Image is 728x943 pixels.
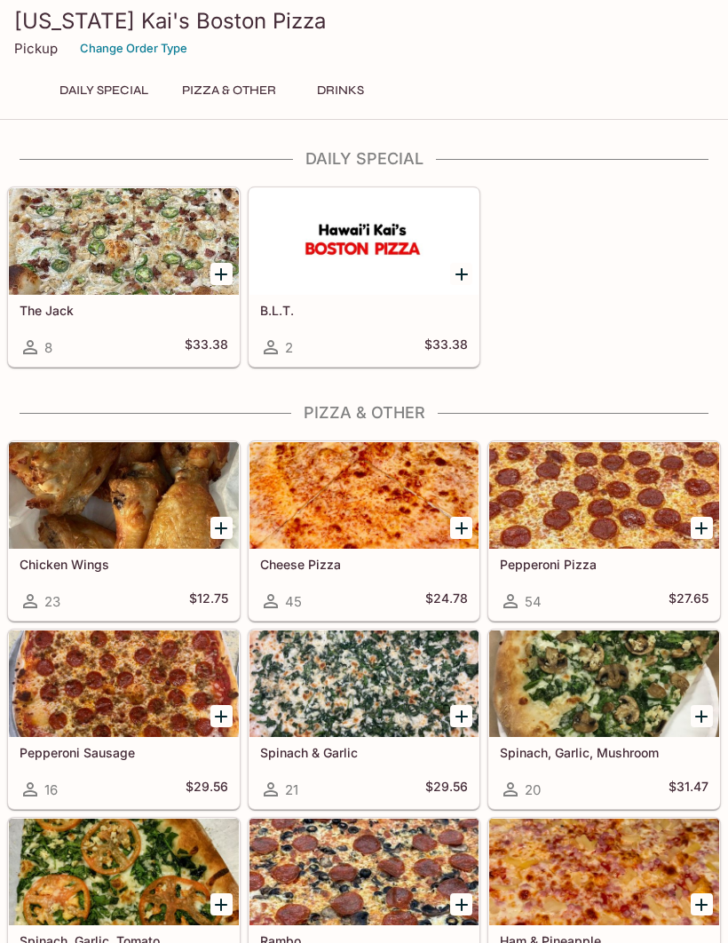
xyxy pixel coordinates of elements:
[249,630,479,737] div: Spinach & Garlic
[424,337,468,358] h5: $33.38
[450,263,472,285] button: Add B.L.T.
[8,441,240,621] a: Chicken Wings23$12.75
[186,779,228,800] h5: $29.56
[210,263,233,285] button: Add The Jack
[489,442,719,549] div: Pepperoni Pizza
[14,7,714,35] h3: [US_STATE] Kai's Boston Pizza
[44,781,58,798] span: 16
[9,819,239,925] div: Spinach, Garlic, Tomato
[210,893,233,915] button: Add Spinach, Garlic, Tomato
[8,630,240,809] a: Pepperoni Sausage16$29.56
[489,630,719,737] div: Spinach, Garlic, Mushroom
[691,893,713,915] button: Add Ham & Pineapple
[500,745,708,760] h5: Spinach, Garlic, Mushroom
[210,517,233,539] button: Add Chicken Wings
[249,819,479,925] div: Rambo
[285,339,293,356] span: 2
[9,442,239,549] div: Chicken Wings
[260,303,469,318] h5: B.L.T.
[7,403,721,423] h4: Pizza & Other
[20,745,228,760] h5: Pepperoni Sausage
[425,590,468,612] h5: $24.78
[691,517,713,539] button: Add Pepperoni Pizza
[450,893,472,915] button: Add Rambo
[285,781,298,798] span: 21
[525,593,542,610] span: 54
[44,339,52,356] span: 8
[8,187,240,367] a: The Jack8$33.38
[488,630,720,809] a: Spinach, Garlic, Mushroom20$31.47
[249,187,480,367] a: B.L.T.2$33.38
[189,590,228,612] h5: $12.75
[450,705,472,727] button: Add Spinach & Garlic
[249,441,480,621] a: Cheese Pizza45$24.78
[9,630,239,737] div: Pepperoni Sausage
[425,779,468,800] h5: $29.56
[669,779,708,800] h5: $31.47
[691,705,713,727] button: Add Spinach, Garlic, Mushroom
[249,630,480,809] a: Spinach & Garlic21$29.56
[44,593,60,610] span: 23
[20,557,228,572] h5: Chicken Wings
[50,78,158,103] button: Daily Special
[488,441,720,621] a: Pepperoni Pizza54$27.65
[20,303,228,318] h5: The Jack
[7,149,721,169] h4: Daily Special
[500,557,708,572] h5: Pepperoni Pizza
[260,557,469,572] h5: Cheese Pizza
[185,337,228,358] h5: $33.38
[172,78,286,103] button: Pizza & Other
[525,781,541,798] span: 20
[249,188,479,295] div: B.L.T.
[450,517,472,539] button: Add Cheese Pizza
[9,188,239,295] div: The Jack
[249,442,479,549] div: Cheese Pizza
[489,819,719,925] div: Ham & Pineapple
[300,78,380,103] button: Drinks
[260,745,469,760] h5: Spinach & Garlic
[14,40,58,57] p: Pickup
[285,593,302,610] span: 45
[210,705,233,727] button: Add Pepperoni Sausage
[72,35,195,62] button: Change Order Type
[669,590,708,612] h5: $27.65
